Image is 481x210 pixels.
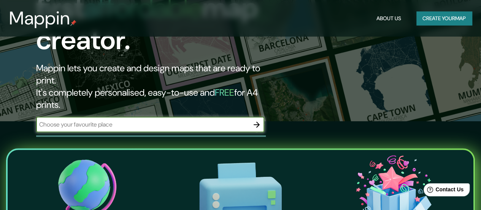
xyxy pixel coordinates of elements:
[215,87,234,98] h5: FREE
[9,8,70,29] h3: Mappin
[413,180,473,202] iframe: Help widget launcher
[373,11,404,26] button: About Us
[36,62,277,111] h2: Mappin lets you create and design maps that are ready to print. It's completely personalised, eas...
[70,20,76,26] img: mappin-pin
[416,11,472,26] button: Create yourmap
[36,120,249,129] input: Choose your favourite place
